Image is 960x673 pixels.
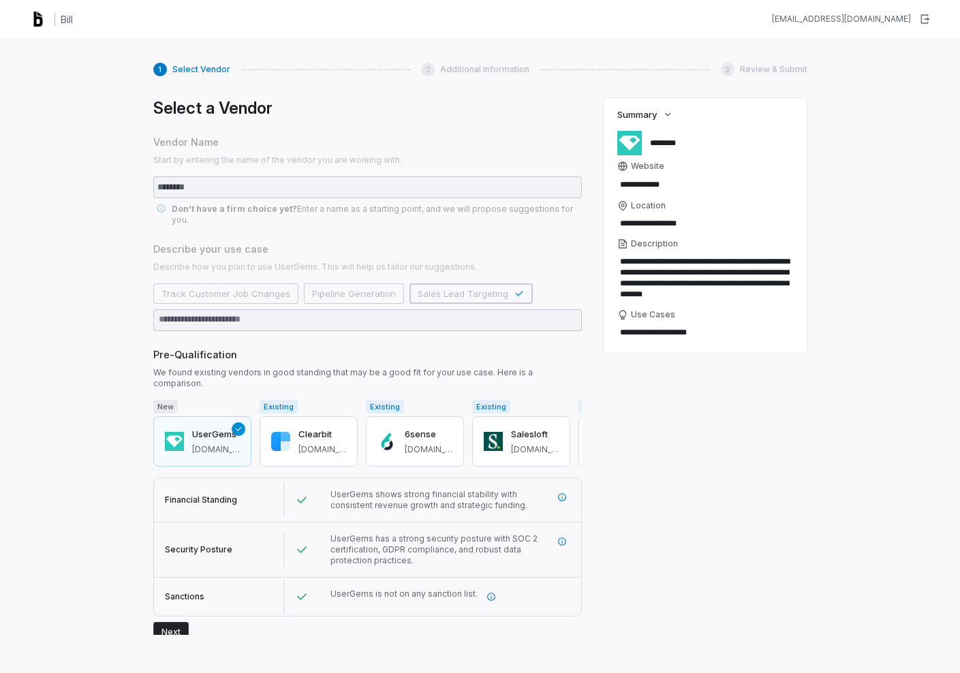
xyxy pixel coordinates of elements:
button: UserGems[DOMAIN_NAME] [153,416,251,467]
span: Additional Information [440,64,529,75]
input: Location [617,214,794,233]
h1: Select a Vendor [153,98,582,119]
svg: Passed [295,543,309,557]
svg: More information [557,537,567,546]
h3: 6sense [405,428,452,441]
span: Existing [578,400,617,413]
span: UserGems shows strong financial stability with consistent revenue growth and strategic funding. [330,489,527,510]
span: Pre-Qualification [153,347,582,362]
span: Use Cases [631,309,675,320]
span: Website [631,161,664,172]
svg: More information [557,492,567,502]
span: Review & Submit [740,64,807,75]
div: 1 [153,63,167,76]
span: 6sense.com [405,444,452,455]
span: Existing [366,400,404,413]
svg: Passed [295,493,309,507]
span: Select Vendor [172,64,230,75]
div: 3 [721,63,734,76]
h1: Bill [61,12,73,27]
button: Salesforce[DOMAIN_NAME] [578,416,677,467]
button: Salesloft[DOMAIN_NAME] [472,416,570,467]
img: Clerk Logo [27,8,49,30]
svg: More information [486,592,496,601]
span: usergems.com [192,444,240,455]
button: 6sense[DOMAIN_NAME] [366,416,464,467]
span: Location [631,200,666,211]
span: UserGems is not on any sanction list. [330,589,478,599]
textarea: Description [617,252,794,304]
input: Website [617,175,771,194]
span: UserGems has a strong security posture with SOC 2 certification, GDPR compliance, and robust data... [330,533,538,565]
div: [EMAIL_ADDRESS][DOMAIN_NAME] [772,14,911,25]
span: Description [631,238,678,249]
button: More information [479,584,504,609]
svg: Passed [295,590,309,604]
button: More information [550,485,574,510]
textarea: Use Cases [617,323,794,342]
span: clearbit.com [298,444,346,455]
span: Start by entering the name of the vendor you are working with. [153,155,582,166]
span: Enter a name as a starting point, and we will propose suggestions for you. [172,204,573,225]
span: Sanctions [165,591,204,601]
button: Next [153,622,189,642]
span: Describe your use case [153,242,582,256]
button: More information [550,529,574,554]
span: Security Posture [165,544,232,554]
h3: Salesloft [511,428,559,441]
span: New [153,400,178,413]
span: Describe how you plan to use UserGems. This will help us tailor our suggestions. [153,262,582,272]
h3: UserGems [192,428,240,441]
button: Summary [613,102,677,127]
button: Clearbit[DOMAIN_NAME] [260,416,358,467]
div: 2 [421,63,435,76]
span: Summary [617,108,657,121]
span: We found existing vendors in good standing that may be a good fit for your use case. Here is a co... [153,367,582,389]
h3: Clearbit [298,428,346,441]
span: Financial Standing [165,495,237,505]
span: Existing [472,400,510,413]
span: Existing [260,400,298,413]
span: salesloft.com [511,444,559,455]
span: Don't have a firm choice yet? [172,204,297,214]
span: Vendor Name [153,135,582,149]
